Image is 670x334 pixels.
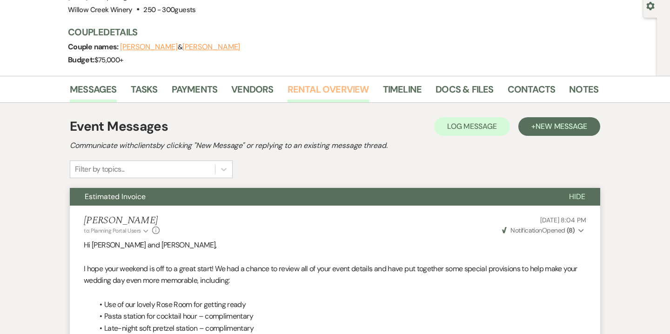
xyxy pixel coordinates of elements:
[567,226,575,234] strong: ( 8 )
[70,117,168,136] h1: Event Messages
[508,82,556,102] a: Contacts
[94,55,123,65] span: $75,000+
[143,5,195,14] span: 250 - 300 guests
[120,43,178,51] button: [PERSON_NAME]
[231,82,273,102] a: Vendors
[68,5,133,14] span: Willow Creek Winery
[569,82,598,102] a: Notes
[131,82,158,102] a: Tasks
[120,42,240,52] span: &
[646,1,655,10] button: Open lead details
[85,192,146,201] span: Estimated Invoice
[75,164,125,175] div: Filter by topics...
[84,215,160,227] h5: [PERSON_NAME]
[288,82,369,102] a: Rental Overview
[540,216,586,224] span: [DATE] 8:04 PM
[68,42,120,52] span: Couple names:
[554,188,600,206] button: Hide
[68,26,589,39] h3: Couple Details
[70,188,554,206] button: Estimated Invoice
[536,121,587,131] span: New Message
[182,43,240,51] button: [PERSON_NAME]
[84,239,586,251] p: Hi [PERSON_NAME] and [PERSON_NAME],
[70,82,117,102] a: Messages
[434,117,510,136] button: Log Message
[383,82,422,102] a: Timeline
[93,299,586,311] li: Use of our lovely Rose Room for getting ready
[93,310,586,322] li: Pasta station for cocktail hour – complimentary
[435,82,493,102] a: Docs & Files
[510,226,542,234] span: Notification
[518,117,600,136] button: +New Message
[172,82,218,102] a: Payments
[502,226,575,234] span: Opened
[70,140,600,151] h2: Communicate with clients by clicking "New Message" or replying to an existing message thread.
[501,226,586,235] button: NotificationOpened (8)
[569,192,585,201] span: Hide
[447,121,497,131] span: Log Message
[68,55,94,65] span: Budget:
[84,263,586,287] p: I hope your weekend is off to a great start! We had a chance to review all of your event details ...
[84,227,141,234] span: to: Planning Portal Users
[84,227,150,235] button: to: Planning Portal Users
